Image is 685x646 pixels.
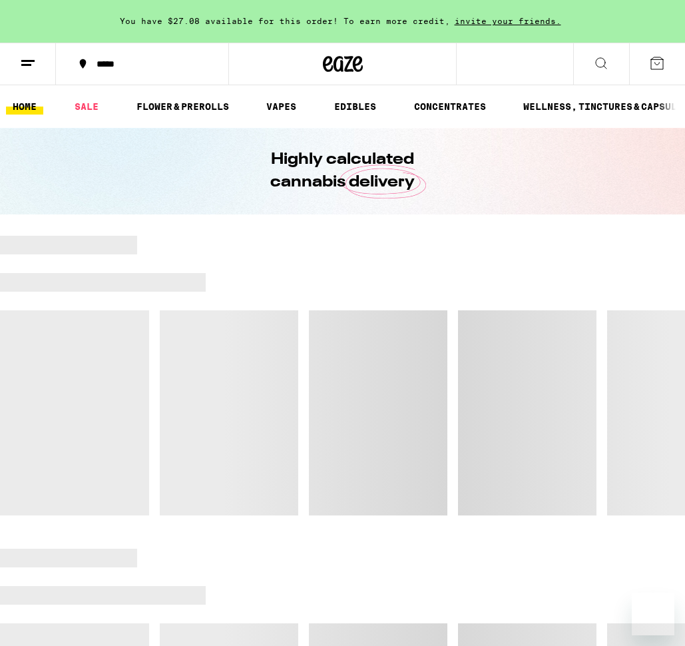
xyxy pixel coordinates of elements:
[450,17,566,25] span: invite your friends.
[130,99,236,115] a: FLOWER & PREROLLS
[68,99,105,115] a: SALE
[260,99,303,115] a: VAPES
[6,99,43,115] a: HOME
[328,99,383,115] a: EDIBLES
[407,99,493,115] a: CONCENTRATES
[120,17,450,25] span: You have $27.08 available for this order! To earn more credit,
[233,149,453,194] h1: Highly calculated cannabis delivery
[632,593,674,635] iframe: Button to launch messaging window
